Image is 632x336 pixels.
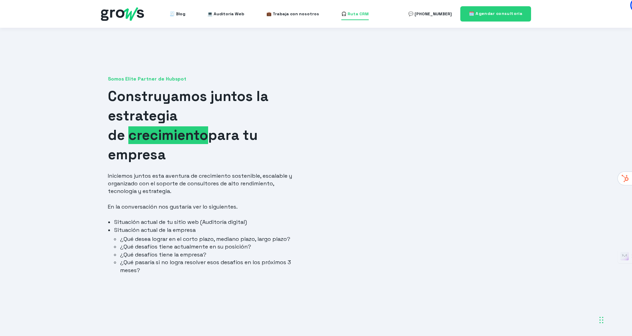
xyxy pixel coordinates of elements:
div: Arrastrar [599,310,604,330]
li: ¿Qué desafíos tiene la empresa? [120,251,304,259]
a: 💬 [PHONE_NUMBER] [408,7,452,21]
li: ¿Qué desafíos tiene actualmente en su posición? [120,243,304,251]
iframe: Chat Widget [507,239,632,336]
a: 💻 Auditoría Web [207,7,244,21]
li: ¿Qué pasaría si no logra resolver esos desafíos en los próximos 3 meses? [120,259,304,274]
a: 🎧 Ruta CRM [341,7,369,21]
span: Somos Elite Partner de Hubspot [108,76,304,83]
h1: Construyamos juntos la estrategia de para tu empresa [108,87,304,165]
li: Situación actual de tu sitio web (Auditoría digital) [114,218,304,226]
p: En la conversación nos gustaría ver lo siguientes. [108,203,304,211]
p: Iniciemos juntos esta aventura de crecimiento sostenible, escalable y organizado con el soporte d... [108,172,304,195]
a: 💼 Trabaja con nosotros [266,7,319,21]
img: grows - hubspot [101,7,144,21]
a: 🗓️ Agendar consultoría [460,6,531,21]
li: Situación actual de la empresa [114,226,304,274]
a: 🧾 Blog [170,7,185,21]
li: ¿Qué desea lograr en el corto plazo, mediano plazo, largo plazo? [120,235,304,243]
div: Widget de chat [507,239,632,336]
span: crecimiento [128,126,208,144]
span: 🗓️ Agendar consultoría [469,11,522,16]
